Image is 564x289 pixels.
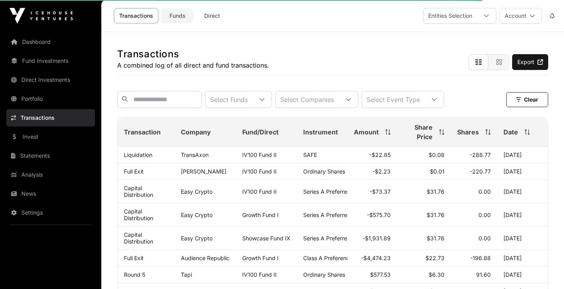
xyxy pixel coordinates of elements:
span: Fund/Direct [242,127,279,137]
td: [DATE] [497,266,548,283]
a: Direct Investments [6,71,95,89]
a: IV100 Fund II [242,168,277,175]
a: Full Exit [124,168,144,175]
a: IV100 Fund II [242,271,277,278]
span: Series A Preferred Share [303,212,367,218]
span: $0.08 [429,151,444,158]
a: Funds [161,8,193,23]
span: Share Price [403,123,433,142]
span: $31.76 [427,188,444,195]
a: Growth Fund I [242,255,279,261]
button: Account [499,8,542,24]
span: SAFE [303,151,317,158]
a: Capital Distribution [124,231,153,245]
span: -196.88 [470,255,491,261]
td: -$22.85 [348,147,397,163]
td: [DATE] [497,147,548,163]
span: -288.77 [470,151,491,158]
td: [DATE] [497,227,548,250]
td: [DATE] [497,180,548,203]
a: Invest [6,128,95,145]
a: IV100 Fund II [242,188,277,195]
span: 0.00 [479,188,491,195]
a: Settings [6,204,95,221]
span: -220.77 [470,168,491,175]
img: Icehouse Ventures Logo [9,8,73,24]
span: $0.01 [430,168,444,175]
span: Class A Preference Shares [303,255,372,261]
a: Growth Fund I [242,212,279,218]
a: Transactions [6,109,95,127]
a: Capital Distribution [124,185,153,198]
a: Portfolio [6,90,95,108]
a: Transactions [114,8,158,23]
span: Shares [457,127,479,137]
td: -$4,474.23 [348,250,397,266]
span: Ordinary Shares [303,271,345,278]
span: $31.76 [427,235,444,242]
span: Date [503,127,518,137]
span: 0.00 [479,212,491,218]
a: Direct [196,8,228,23]
a: Export [512,54,548,70]
a: Easy Crypto [181,212,213,218]
span: Series A Preferred Share [303,188,367,195]
div: Entities Selection [423,8,477,23]
a: Analysis [6,166,95,183]
a: Easy Crypto [181,188,213,195]
div: Select Companies [275,91,339,108]
span: 0.00 [479,235,491,242]
button: Clear [506,92,548,107]
span: Ordinary Shares [303,168,345,175]
a: Capital Distribution [124,208,153,221]
span: $22.73 [425,255,444,261]
span: $6.30 [429,271,444,278]
span: 91.60 [476,271,491,278]
a: TransAxon [181,151,209,158]
span: Instrument [303,127,338,137]
span: Company [181,127,211,137]
span: Transaction [124,127,161,137]
h1: Transactions [117,48,269,60]
iframe: Chat Widget [524,251,564,289]
a: News [6,185,95,202]
a: Tapi [181,271,192,278]
td: [DATE] [497,163,548,180]
span: Amount [354,127,379,137]
a: Fund Investments [6,52,95,70]
a: Dashboard [6,33,95,51]
span: Series A Preferred Share [303,235,367,242]
p: A combined log of all direct and fund transactions. [117,60,269,70]
td: $577.53 [348,266,397,283]
a: Audience Republic [181,255,230,261]
a: Statements [6,147,95,164]
a: IV100 Fund II [242,151,277,158]
div: Select Event Type [362,91,425,108]
a: Liquidation [124,151,152,158]
td: -$575.70 [348,203,397,227]
a: Showcase Fund IX [242,235,291,242]
a: [PERSON_NAME] [181,168,226,175]
td: -$73.37 [348,180,397,203]
span: $31.76 [427,212,444,218]
a: Full Exit [124,255,144,261]
td: [DATE] [497,203,548,227]
td: -$2.23 [348,163,397,180]
div: Select Funds [205,91,253,108]
a: Easy Crypto [181,235,213,242]
td: -$1,931.89 [348,227,397,250]
a: Round 5 [124,271,145,278]
td: [DATE] [497,250,548,266]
